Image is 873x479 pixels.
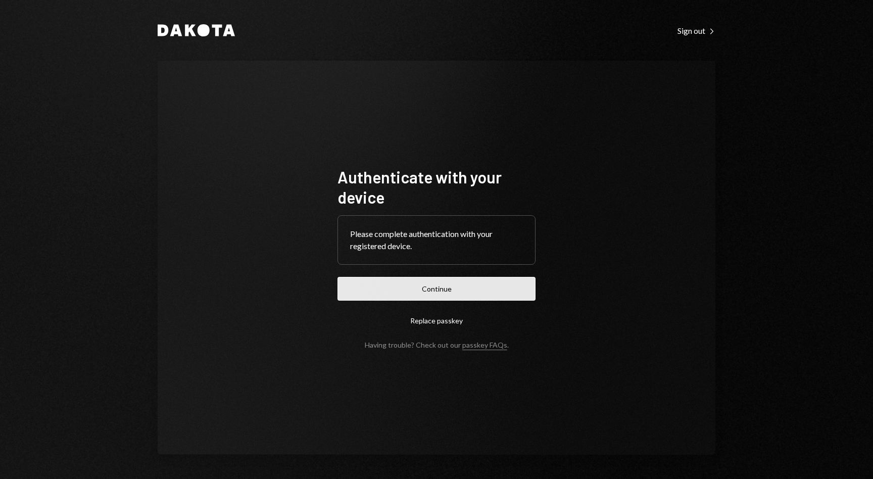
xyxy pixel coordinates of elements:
[365,341,509,349] div: Having trouble? Check out our .
[677,26,715,36] div: Sign out
[462,341,507,350] a: passkey FAQs
[677,25,715,36] a: Sign out
[337,277,536,301] button: Continue
[337,167,536,207] h1: Authenticate with your device
[337,309,536,332] button: Replace passkey
[350,228,523,252] div: Please complete authentication with your registered device.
